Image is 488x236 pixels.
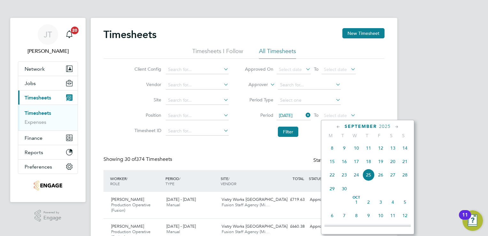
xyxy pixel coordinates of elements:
[109,173,164,189] div: WORKER
[166,127,229,136] input: Search for...
[462,210,483,231] button: Open Resource Center, 11 new notifications
[279,113,293,118] span: [DATE]
[18,24,78,55] a: JT[PERSON_NAME]
[165,181,174,186] span: TYPE
[25,66,45,72] span: Network
[245,66,273,72] label: Approved On
[375,142,387,154] span: 12
[221,181,236,186] span: VENDOR
[245,97,273,103] label: Period Type
[373,133,385,138] span: F
[239,82,268,88] label: Approver
[326,155,338,168] span: 15
[338,169,350,181] span: 23
[166,65,229,74] input: Search for...
[25,135,42,141] span: Finance
[18,180,78,191] a: Go to home page
[350,196,362,208] span: 1
[326,142,338,154] span: 8
[25,149,43,155] span: Reports
[312,111,320,119] span: To
[313,156,372,165] div: Status
[278,96,341,105] input: Select one
[387,223,399,235] span: 18
[338,142,350,154] span: 9
[399,169,411,181] span: 28
[25,119,46,125] a: Expenses
[34,210,62,222] a: Powered byEngage
[399,142,411,154] span: 14
[125,156,172,162] span: 374 Timesheets
[379,124,391,129] span: 2025
[18,76,78,90] button: Jobs
[278,81,341,90] input: Search for...
[164,173,219,189] div: PERIOD
[18,145,78,159] button: Reports
[245,112,273,118] label: Period
[338,155,350,168] span: 16
[350,155,362,168] span: 17
[350,196,362,199] span: Oct
[350,209,362,222] span: 8
[179,176,180,181] span: /
[399,223,411,235] span: 19
[399,196,411,208] span: 5
[307,173,340,184] div: STATUS
[375,209,387,222] span: 10
[111,202,150,213] span: Production Operative (Fusion)
[362,142,375,154] span: 11
[278,127,298,137] button: Filter
[307,221,340,232] div: Approved
[326,169,338,181] span: 22
[399,155,411,168] span: 21
[312,65,320,73] span: To
[326,183,338,195] span: 29
[387,155,399,168] span: 20
[326,209,338,222] span: 6
[25,164,52,170] span: Preferences
[387,196,399,208] span: 4
[110,181,120,186] span: ROLE
[25,110,51,116] a: Timesheets
[349,133,361,138] span: W
[166,197,196,202] span: [DATE] - [DATE]
[103,28,156,41] h2: Timesheets
[222,229,270,234] span: Fusion Staff Agency (Mi…
[362,155,375,168] span: 18
[166,111,229,120] input: Search for...
[34,180,62,191] img: fusionstaff-logo-retina.png
[166,224,196,229] span: [DATE] - [DATE]
[362,196,375,208] span: 2
[279,67,302,72] span: Select date
[10,18,86,202] nav: Main navigation
[133,112,161,118] label: Position
[25,95,51,101] span: Timesheets
[387,209,399,222] span: 11
[133,82,161,87] label: Vendor
[222,202,270,208] span: Fusion Staff Agency (Mi…
[43,210,61,215] span: Powered by
[133,97,161,103] label: Site
[25,80,36,86] span: Jobs
[375,196,387,208] span: 3
[342,28,385,38] button: New Timesheet
[166,229,180,234] span: Manual
[44,30,52,39] span: JT
[18,90,78,105] button: Timesheets
[362,223,375,235] span: 16
[387,169,399,181] span: 27
[399,209,411,222] span: 12
[362,209,375,222] span: 9
[337,133,349,138] span: T
[326,223,338,235] span: 13
[166,96,229,105] input: Search for...
[18,105,78,130] div: Timesheets
[462,215,468,223] div: 11
[166,81,229,90] input: Search for...
[18,62,78,76] button: Network
[126,176,128,181] span: /
[111,197,144,202] span: [PERSON_NAME]
[192,47,243,59] li: Timesheets I Follow
[324,67,347,72] span: Select date
[350,169,362,181] span: 24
